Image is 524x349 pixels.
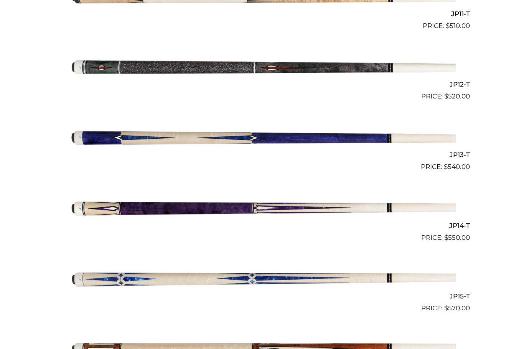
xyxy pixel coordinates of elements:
img: JP12-T [68,34,456,98]
span: $ [446,22,450,29]
bdi: 520.00 [444,92,470,100]
a: JP13-T $540.00 [54,105,470,172]
h2: JP13-T [54,148,470,162]
img: JP13-T [68,105,456,169]
h2: JP14-T [54,218,470,233]
h2: JP12-T [54,77,470,92]
a: JP12-T $520.00 [54,34,470,102]
bdi: 550.00 [444,234,470,241]
span: $ [444,92,448,100]
span: $ [444,304,448,312]
span: $ [444,234,448,241]
a: JP15-T $570.00 [54,246,470,313]
a: JP14-T $550.00 [54,175,470,242]
span: $ [444,163,448,170]
bdi: 540.00 [444,163,470,170]
bdi: 570.00 [444,304,470,312]
h2: JP15-T [54,289,470,303]
h2: JP11-T [54,7,470,21]
bdi: 510.00 [446,22,470,29]
img: JP15-T [68,246,456,310]
img: JP14-T [68,175,456,239]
